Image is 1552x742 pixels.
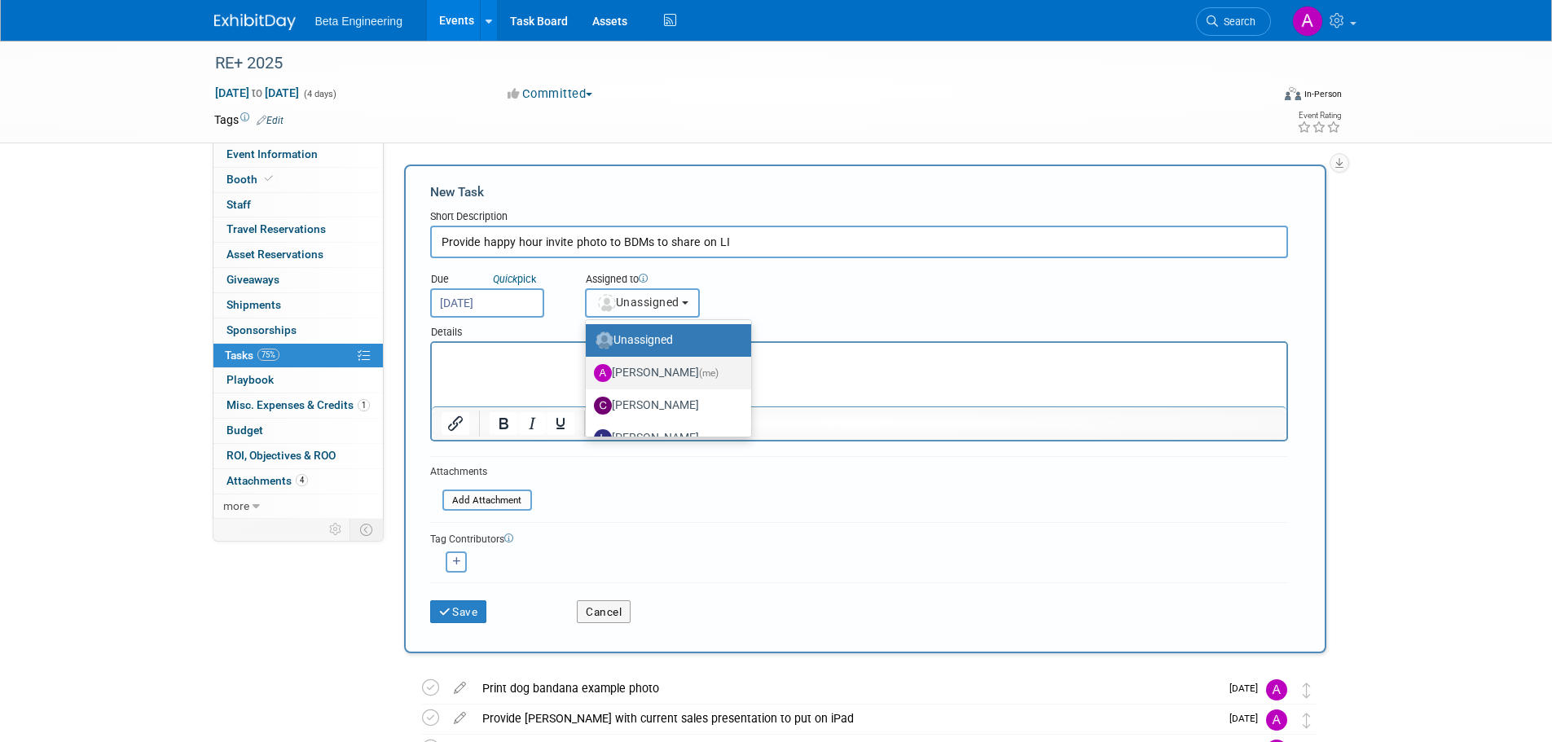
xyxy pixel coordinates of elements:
[213,293,383,318] a: Shipments
[257,115,284,126] a: Edit
[594,364,612,382] img: A.jpg
[490,272,539,286] a: Quickpick
[430,288,544,318] input: Due Date
[213,318,383,343] a: Sponsorships
[1266,679,1287,700] img: Anne Mertens
[226,424,263,437] span: Budget
[213,368,383,393] a: Playbook
[209,49,1246,78] div: RE+ 2025
[1297,112,1341,120] div: Event Rating
[213,494,383,519] a: more
[225,349,279,362] span: Tasks
[1285,87,1301,100] img: Format-Inperson.png
[430,529,1288,547] div: Tag Contributors
[213,193,383,217] a: Staff
[302,89,336,99] span: (4 days)
[1304,88,1342,100] div: In-Person
[249,86,265,99] span: to
[490,412,517,435] button: Bold
[226,398,370,411] span: Misc. Expenses & Credits
[594,360,735,386] label: [PERSON_NAME]
[446,681,474,696] a: edit
[493,273,517,285] i: Quick
[699,367,719,379] span: (me)
[430,465,532,479] div: Attachments
[213,143,383,167] a: Event Information
[1303,683,1311,698] i: Move task
[226,248,323,261] span: Asset Reservations
[1303,713,1311,728] i: Move task
[1266,709,1287,731] img: Anne Mertens
[226,222,326,235] span: Travel Reservations
[213,344,383,368] a: Tasks75%
[213,393,383,418] a: Misc. Expenses & Credits1
[585,272,781,288] div: Assigned to
[446,711,474,726] a: edit
[594,429,612,447] img: L.jpg
[432,343,1286,406] iframe: Rich Text Area
[226,173,276,186] span: Booth
[226,298,281,311] span: Shipments
[226,323,297,336] span: Sponsorships
[226,147,318,160] span: Event Information
[430,226,1288,258] input: Name of task or a short description
[257,349,279,361] span: 75%
[214,112,284,128] td: Tags
[226,449,336,462] span: ROI, Objectives & ROO
[1292,6,1323,37] img: Anne Mertens
[594,393,735,419] label: [PERSON_NAME]
[226,373,274,386] span: Playbook
[213,444,383,468] a: ROI, Objectives & ROO
[596,296,679,309] span: Unassigned
[596,331,613,349] img: Unassigned-User-Icon.png
[213,217,383,242] a: Travel Reservations
[213,419,383,443] a: Budget
[213,268,383,292] a: Giveaways
[213,168,383,192] a: Booth
[594,327,735,353] label: Unassigned
[322,519,350,540] td: Personalize Event Tab Strip
[296,474,308,486] span: 4
[1218,15,1255,28] span: Search
[430,272,561,288] div: Due
[226,474,308,487] span: Attachments
[350,519,383,540] td: Toggle Event Tabs
[502,86,599,103] button: Committed
[430,183,1288,201] div: New Task
[226,273,279,286] span: Giveaways
[358,399,370,411] span: 1
[518,412,546,435] button: Italic
[213,243,383,267] a: Asset Reservations
[226,198,251,211] span: Staff
[214,86,300,100] span: [DATE] [DATE]
[315,15,402,28] span: Beta Engineering
[265,174,273,183] i: Booth reservation complete
[223,499,249,512] span: more
[547,412,574,435] button: Underline
[1175,85,1343,109] div: Event Format
[442,412,469,435] button: Insert/edit link
[1229,713,1266,724] span: [DATE]
[430,318,1288,341] div: Details
[577,600,631,623] button: Cancel
[474,674,1220,702] div: Print dog bandana example photo
[1196,7,1271,36] a: Search
[430,209,1288,226] div: Short Description
[474,705,1220,732] div: Provide [PERSON_NAME] with current sales presentation to put on iPad
[594,397,612,415] img: C.jpg
[1229,683,1266,694] span: [DATE]
[594,425,735,451] label: [PERSON_NAME]
[585,288,701,318] button: Unassigned
[214,14,296,30] img: ExhibitDay
[430,600,487,623] button: Save
[213,469,383,494] a: Attachments4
